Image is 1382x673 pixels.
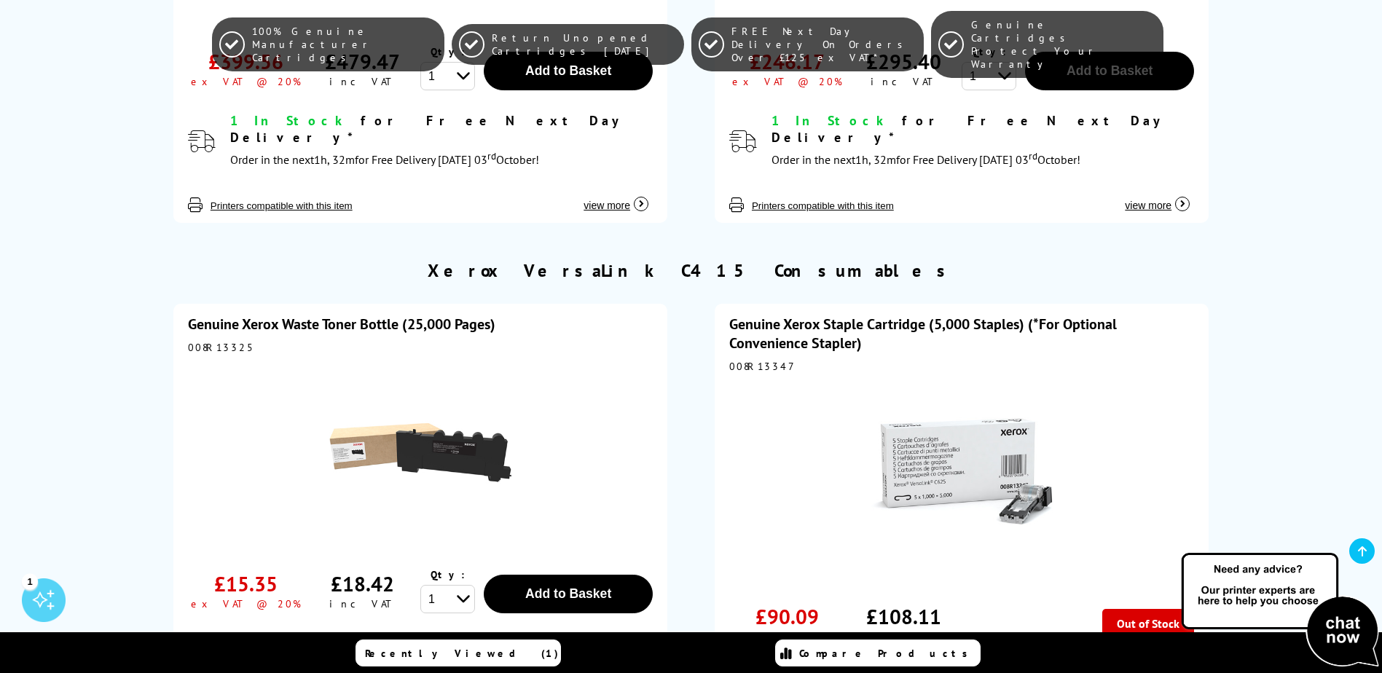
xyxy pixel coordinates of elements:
span: Recently Viewed (1) [365,647,559,660]
span: 100% Genuine Manufacturer Cartridges [252,25,436,64]
div: inc VAT [871,630,937,643]
div: inc VAT [329,597,396,610]
sup: rd [487,149,496,162]
div: £108.11 [866,603,941,630]
span: view more [584,200,630,211]
a: Recently Viewed (1) [356,639,561,666]
h2: Xerox VersaLink C415 Consumables [428,259,954,282]
span: for Free Next Day Delivery* [230,112,626,146]
span: 1 In Stock [230,112,348,129]
div: Out of Stock [1102,609,1194,638]
sup: rd [1029,149,1037,162]
button: Printers compatible with this item [206,200,357,212]
a: Genuine Xerox Staple Cartridge (5,000 Staples) (*For Optional Convenience Stapler) [729,315,1117,353]
span: Compare Products [799,647,975,660]
span: Genuine Cartridges Protect Your Warranty [971,18,1155,71]
button: Printers compatible with this item [747,200,898,212]
div: modal_delivery [772,112,1194,170]
span: FREE Next Day Delivery On Orders Over £125 ex VAT* [731,25,916,64]
span: 1h, 32m [314,152,355,167]
button: view more [1120,184,1194,212]
span: 1 In Stock [772,112,890,129]
div: £90.09 [755,603,819,630]
div: ex VAT @ 20% [732,630,842,643]
div: £18.42 [331,570,394,597]
img: Xerox Waste Toner Bottle (25,000 Pages) [329,361,511,543]
img: Open Live Chat window [1178,551,1382,670]
span: for Free Next Day Delivery* [772,112,1167,146]
a: Compare Products [775,639,981,666]
div: 1 [22,573,38,589]
span: 1h, 32m [855,152,896,167]
a: Genuine Xerox Waste Toner Bottle (25,000 Pages) [188,315,495,334]
div: 008R13347 [729,360,1194,373]
span: view more [1125,200,1171,211]
span: Return Unopened Cartridges [DATE] [492,31,676,58]
span: Order in the next for Free Delivery [DATE] 03 October! [230,152,539,167]
span: Add to Basket [525,586,611,601]
div: 008R13325 [188,341,653,354]
span: Qty: [431,568,465,581]
div: ex VAT @ 20% [191,597,301,610]
img: Xerox Staple Cartridge (5,000 Staples) (*For Optional Convenience Stapler) [871,380,1053,562]
div: £15.35 [214,570,278,597]
button: view more [579,184,653,212]
button: Add to Basket [484,575,653,613]
div: modal_delivery [230,112,653,170]
span: Order in the next for Free Delivery [DATE] 03 October! [772,152,1080,167]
